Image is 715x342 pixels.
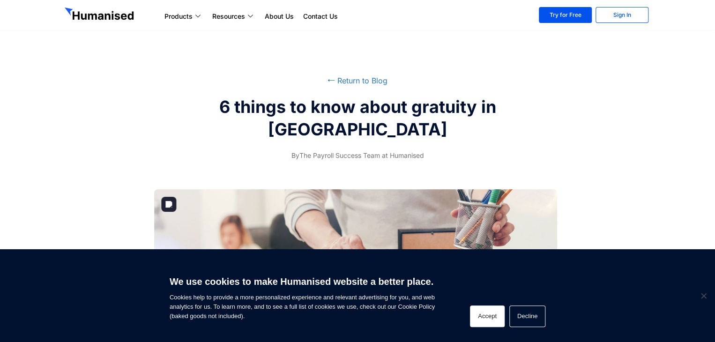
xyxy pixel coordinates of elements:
[291,151,299,159] span: By
[260,11,298,22] a: About Us
[170,270,435,321] span: Cookies help to provide a more personalized experience and relevant advertising for you, and web ...
[182,96,533,141] h2: 6 things to know about gratuity in [GEOGRAPHIC_DATA]
[470,305,505,327] button: Accept
[160,11,208,22] a: Products
[298,11,343,22] a: Contact Us
[208,11,260,22] a: Resources
[328,76,387,85] a: ⭠ Return to Blog
[596,7,648,23] a: Sign In
[65,7,136,22] img: GetHumanised Logo
[699,291,708,300] span: Decline
[539,7,592,23] a: Try for Free
[509,305,545,327] button: Decline
[170,275,435,288] h6: We use cookies to make Humanised website a better place.
[291,150,424,161] span: The Payroll Success Team at Humanised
